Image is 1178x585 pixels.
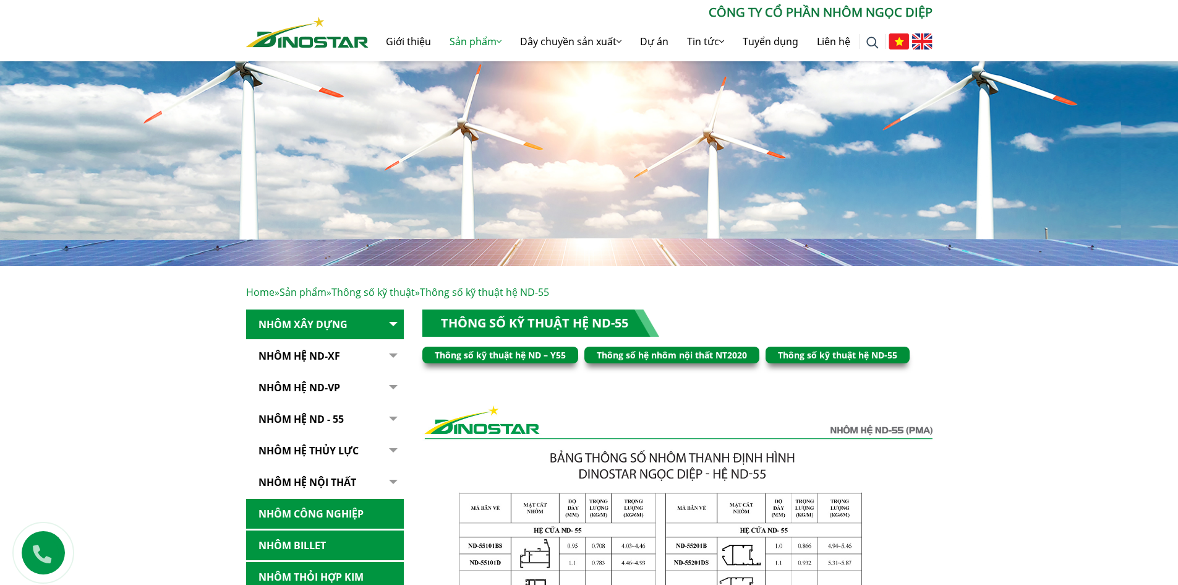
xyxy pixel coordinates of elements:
[420,285,549,299] span: Thông số kỹ thuật hệ ND-55
[246,531,404,561] a: Nhôm Billet
[440,22,511,61] a: Sản phẩm
[246,310,404,340] a: Nhôm Xây dựng
[678,22,733,61] a: Tin tức
[889,33,909,50] img: Tiếng Việt
[912,33,933,50] img: English
[246,467,404,498] a: Nhôm hệ nội thất
[280,285,327,299] a: Sản phẩm
[778,349,897,361] a: Thông số kỹ thuật hệ ND-55
[441,314,628,331] a: Thông số kỹ thuật hệ ND-55
[246,404,404,435] a: NHÔM HỆ ND - 55
[866,37,879,49] img: search
[511,22,631,61] a: Dây chuyền sản xuất
[246,373,404,403] a: Nhôm Hệ ND-VP
[808,22,860,61] a: Liên hệ
[246,285,275,299] a: Home
[733,22,808,61] a: Tuyển dụng
[246,285,549,299] span: » » »
[597,349,747,361] a: Thông số hệ nhôm nội thất NT2020
[377,22,440,61] a: Giới thiệu
[246,341,404,371] a: Nhôm Hệ ND-XF
[331,285,415,299] a: Thông số kỹ thuật
[246,499,404,529] a: Nhôm Công nghiệp
[246,17,369,48] img: Nhôm Dinostar
[631,22,678,61] a: Dự án
[435,349,566,361] a: Thông số kỹ thuật hệ ND – Y55
[369,3,933,22] p: CÔNG TY CỔ PHẦN NHÔM NGỌC DIỆP
[246,436,404,466] a: Nhôm hệ thủy lực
